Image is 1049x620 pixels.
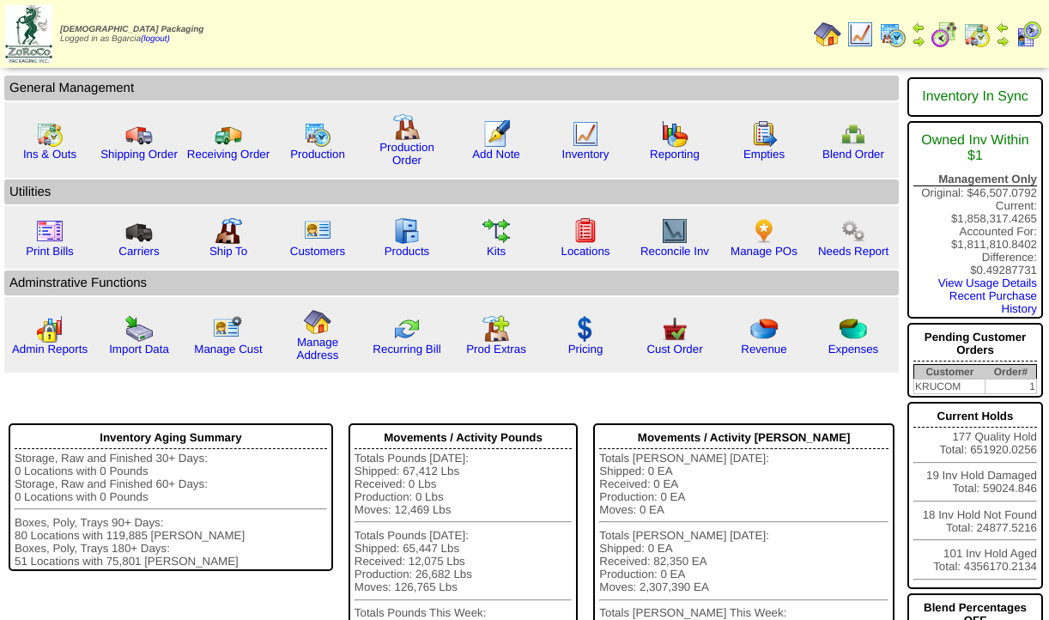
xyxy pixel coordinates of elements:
a: Print Bills [26,245,74,258]
td: Utilities [4,179,899,204]
img: workflow.png [840,217,867,245]
a: Blend Order [822,148,884,161]
span: Logged in as Bgarcia [60,25,203,44]
img: workorder.gif [750,120,778,148]
img: cust_order.png [661,315,688,343]
div: Movements / Activity [PERSON_NAME] [599,427,888,449]
img: line_graph2.gif [661,217,688,245]
img: orders.gif [482,120,510,148]
img: calendarinout.gif [963,21,991,48]
td: 1 [985,380,1037,394]
img: home.gif [814,21,841,48]
img: pie_chart.png [750,315,778,343]
div: Movements / Activity Pounds [355,427,573,449]
img: cabinet.gif [393,217,421,245]
img: calendarprod.gif [304,120,331,148]
a: Reporting [650,148,700,161]
img: truck3.gif [125,217,153,245]
a: Manage Address [297,336,339,362]
img: prodextras.gif [482,315,510,343]
a: Import Data [109,343,169,356]
img: arrowleft.gif [996,21,1010,34]
a: Pricing [568,343,603,356]
img: factory.gif [393,113,421,141]
a: Cust Order [646,343,702,356]
a: Ins & Outs [23,148,76,161]
a: Ship To [209,245,247,258]
img: arrowright.gif [996,34,1010,48]
img: import.gif [125,315,153,343]
img: pie_chart2.png [840,315,867,343]
img: truck.gif [125,120,153,148]
a: Revenue [741,343,786,356]
a: Carriers [118,245,159,258]
div: 177 Quality Hold Total: 651920.0256 19 Inv Hold Damaged Total: 59024.846 18 Inv Hold Not Found To... [907,402,1043,589]
img: reconcile.gif [393,315,421,343]
a: Reconcile Inv [640,245,709,258]
a: Recent Purchase History [949,289,1037,315]
div: Owned Inv Within $1 [913,125,1037,173]
a: Products [385,245,430,258]
img: factory2.gif [215,217,242,245]
img: locations.gif [572,217,599,245]
img: home.gif [304,308,331,336]
a: Locations [561,245,609,258]
span: [DEMOGRAPHIC_DATA] Packaging [60,25,203,34]
a: Customers [290,245,345,258]
img: graph2.png [36,315,64,343]
td: General Management [4,76,899,100]
td: KRUCOM [914,380,985,394]
img: customers.gif [304,217,331,245]
img: calendarprod.gif [879,21,907,48]
div: Pending Customer Orders [913,326,1037,362]
img: line_graph.gif [572,120,599,148]
img: workflow.gif [482,217,510,245]
a: Add Note [472,148,520,161]
a: View Usage Details [938,277,1037,289]
img: calendarcustomer.gif [1015,21,1042,48]
div: Original: $46,507.0792 Current: $1,858,317.4265 Accounted For: $1,811,810.8402 Difference: $0.492... [907,121,1043,319]
a: Prod Extras [466,343,526,356]
a: Recurring Bill [373,343,440,356]
div: Inventory In Sync [913,81,1037,113]
a: Kits [487,245,506,258]
img: calendarblend.gif [931,21,958,48]
img: graph.gif [661,120,688,148]
img: truck2.gif [215,120,242,148]
div: Management Only [913,173,1037,186]
a: Manage Cust [194,343,262,356]
a: Empties [743,148,785,161]
a: Inventory [562,148,609,161]
th: Order# [985,365,1037,380]
div: Current Holds [913,405,1037,428]
a: Receiving Order [187,148,270,161]
img: invoice2.gif [36,217,64,245]
a: Admin Reports [12,343,88,356]
div: Storage, Raw and Finished 30+ Days: 0 Locations with 0 Pounds Storage, Raw and Finished 60+ Days:... [15,452,327,568]
img: line_graph.gif [846,21,874,48]
a: Manage POs [731,245,797,258]
a: Expenses [828,343,879,356]
img: managecust.png [213,315,245,343]
a: Production [290,148,345,161]
a: Shipping Order [100,148,178,161]
a: (logout) [141,34,170,44]
img: zoroco-logo-small.webp [5,5,52,63]
a: Needs Report [818,245,888,258]
img: network.png [840,120,867,148]
img: calendarinout.gif [36,120,64,148]
div: Inventory Aging Summary [15,427,327,449]
a: Production Order [379,141,434,167]
img: po.png [750,217,778,245]
img: arrowright.gif [912,34,925,48]
th: Customer [914,365,985,380]
img: arrowleft.gif [912,21,925,34]
img: dollar.gif [572,315,599,343]
td: Adminstrative Functions [4,270,899,295]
